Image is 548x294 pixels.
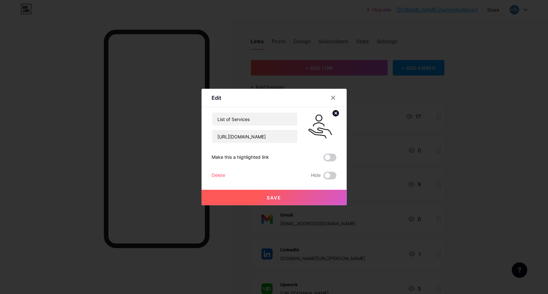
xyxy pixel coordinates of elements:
[212,113,297,126] input: Title
[305,112,336,143] img: link_thumbnail
[202,190,347,205] button: Save
[212,154,269,161] div: Make this a highlighted link
[212,130,297,143] input: URL
[212,94,222,102] div: Edit
[311,172,321,179] span: Hide
[267,195,281,200] span: Save
[212,172,225,179] div: Delete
